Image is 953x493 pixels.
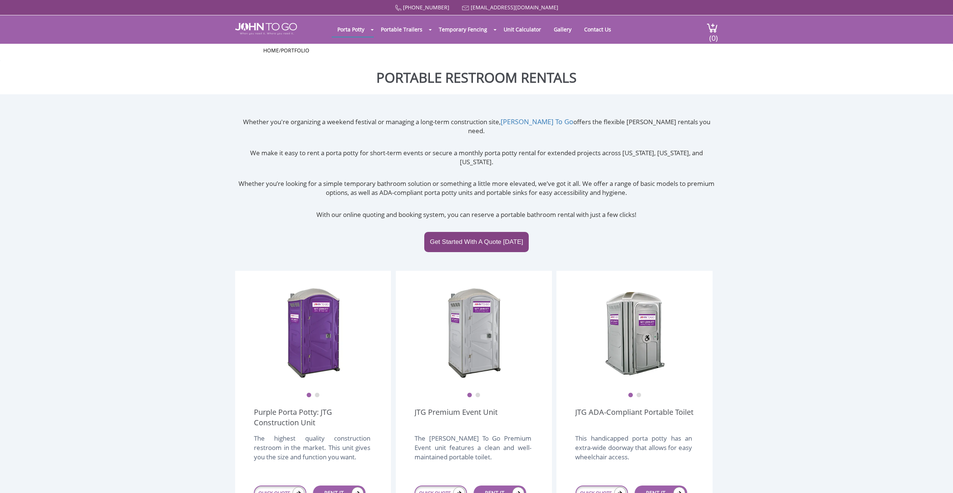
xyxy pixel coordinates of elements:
[579,22,617,37] a: Contact Us
[235,148,718,167] p: We make it easy to rent a porta potty for short-term events or secure a monthly porta potty renta...
[315,393,320,398] button: 2 of 2
[403,4,449,11] a: [PHONE_NUMBER]
[263,47,690,54] ul: /
[605,286,665,379] img: ADA Handicapped Accessible Unit
[471,4,558,11] a: [EMAIL_ADDRESS][DOMAIN_NAME]
[424,232,529,252] a: Get Started With A Quote [DATE]
[709,27,718,43] span: (0)
[306,393,312,398] button: 1 of 2
[235,23,297,35] img: JOHN to go
[415,407,498,428] a: JTG Premium Event Unit
[575,407,693,428] a: JTG ADA-Compliant Portable Toilet
[375,22,428,37] a: Portable Trailers
[548,22,577,37] a: Gallery
[263,47,279,54] a: Home
[501,117,573,126] a: [PERSON_NAME] To Go
[475,393,480,398] button: 2 of 2
[235,117,718,136] p: Whether you're organizing a weekend festival or managing a long-term construction site, offers th...
[498,22,547,37] a: Unit Calculator
[254,407,372,428] a: Purple Porta Potty: JTG Construction Unit
[332,22,370,37] a: Porta Potty
[467,393,472,398] button: 1 of 2
[281,47,309,54] a: Portfolio
[575,434,692,469] div: This handicapped porta potty has an extra-wide doorway that allows for easy wheelchair access.
[235,179,718,197] p: Whether you’re looking for a simple temporary bathroom solution or something a little more elevat...
[433,22,493,37] a: Temporary Fencing
[462,6,469,10] img: Mail
[636,393,641,398] button: 2 of 2
[235,210,718,219] p: With our online quoting and booking system, you can reserve a portable bathroom rental with just ...
[707,23,718,33] img: cart a
[395,5,401,11] img: Call
[254,434,370,469] div: The highest quality construction restroom in the market. This unit gives you the size and functio...
[923,463,953,493] button: Live Chat
[628,393,633,398] button: 1 of 2
[415,434,531,469] div: The [PERSON_NAME] To Go Premium Event unit features a clean and well-maintained portable toilet.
